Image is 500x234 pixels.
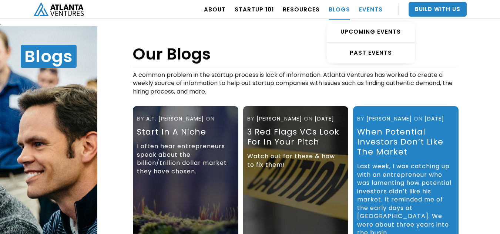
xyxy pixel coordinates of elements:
[137,127,232,137] div: Start in a niche
[247,149,342,176] div: Watch out for these & how to fix them!
[315,114,334,123] div: [DATE]
[206,114,215,123] div: ON
[327,28,415,35] div: UPCOMING EVENTS
[137,139,232,183] div: I often hear entrepreneurs speak about the billion/trillion dollar market they have chosen.
[327,49,415,57] div: PAST EVENTS
[133,45,459,67] h1: Our Blogs
[133,67,459,104] div: A common problem in the startup process is lack of information. Atlanta Ventures has worked to cr...
[256,114,302,123] div: [PERSON_NAME]
[327,43,415,63] a: PAST EVENTS
[304,114,313,123] div: ON
[247,127,342,147] div: 3 Red Flags VCs Look For In Your Pitch
[21,45,77,68] h1: Blogs
[146,114,204,123] div: A.T. [PERSON_NAME]
[414,114,423,123] div: ON
[137,114,144,123] div: by
[357,114,365,123] div: by
[247,114,255,123] div: by
[425,114,444,123] div: [DATE]
[409,2,467,17] a: Build With Us
[366,114,412,123] div: [PERSON_NAME]
[327,21,415,43] a: UPCOMING EVENTS
[357,127,452,157] div: When Potential Investors Don’t Like the Market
